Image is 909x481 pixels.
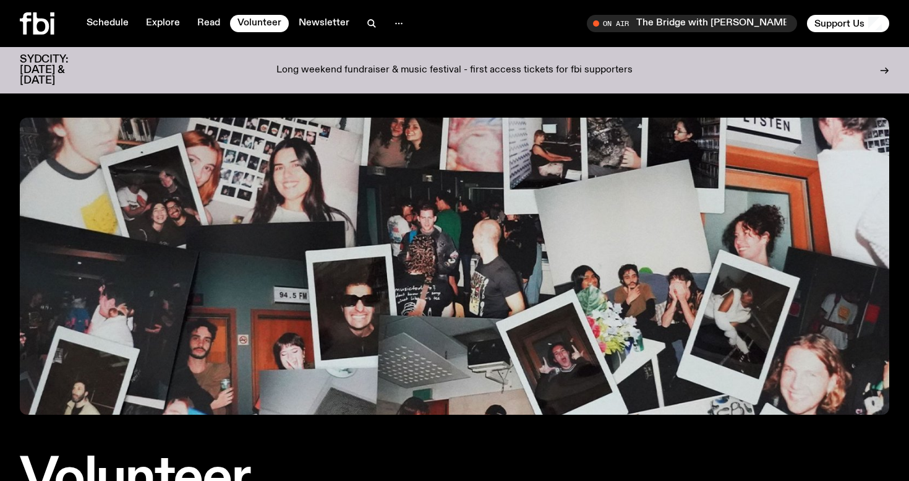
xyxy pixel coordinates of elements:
[230,15,289,32] a: Volunteer
[807,15,889,32] button: Support Us
[190,15,228,32] a: Read
[587,15,797,32] button: On AirThe Bridge with [PERSON_NAME]
[276,65,633,76] p: Long weekend fundraiser & music festival - first access tickets for fbi supporters
[139,15,187,32] a: Explore
[291,15,357,32] a: Newsletter
[79,15,136,32] a: Schedule
[814,18,864,29] span: Support Us
[20,118,889,415] img: A collage of photographs and polaroids showing FBI volunteers.
[20,54,99,86] h3: SYDCITY: [DATE] & [DATE]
